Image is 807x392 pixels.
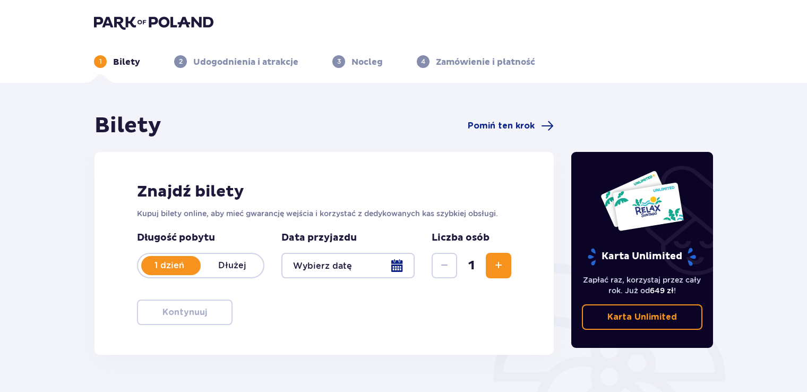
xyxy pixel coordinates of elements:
[137,208,511,219] p: Kupuj bilety online, aby mieć gwarancję wejścia i korzystać z dedykowanych kas szybkiej obsługi.
[468,120,535,132] span: Pomiń ten krok
[332,55,383,68] div: 3Nocleg
[432,232,490,244] p: Liczba osób
[607,311,677,323] p: Karta Unlimited
[113,56,140,68] p: Bilety
[95,113,161,139] h1: Bilety
[587,248,697,266] p: Karta Unlimited
[193,56,298,68] p: Udogodnienia i atrakcje
[432,253,457,278] button: Zmniejsz
[281,232,357,244] p: Data przyjazdu
[99,57,102,66] p: 1
[337,57,341,66] p: 3
[486,253,511,278] button: Zwiększ
[137,232,264,244] p: Długość pobytu
[138,260,201,271] p: 1 dzień
[201,260,263,271] p: Dłużej
[650,286,674,295] span: 649 zł
[94,55,140,68] div: 1Bilety
[174,55,298,68] div: 2Udogodnienia i atrakcje
[468,120,554,132] a: Pomiń ten krok
[421,57,425,66] p: 4
[137,182,511,202] h2: Znajdź bilety
[417,55,535,68] div: 4Zamówienie i płatność
[162,306,207,318] p: Kontynuuj
[137,300,233,325] button: Kontynuuj
[600,170,684,232] img: Dwie karty całoroczne do Suntago z napisem 'UNLIMITED RELAX', na białym tle z tropikalnymi liśćmi...
[459,258,484,274] span: 1
[351,56,383,68] p: Nocleg
[179,57,183,66] p: 2
[582,304,703,330] a: Karta Unlimited
[436,56,535,68] p: Zamówienie i płatność
[582,275,703,296] p: Zapłać raz, korzystaj przez cały rok. Już od !
[94,15,213,30] img: Park of Poland logo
